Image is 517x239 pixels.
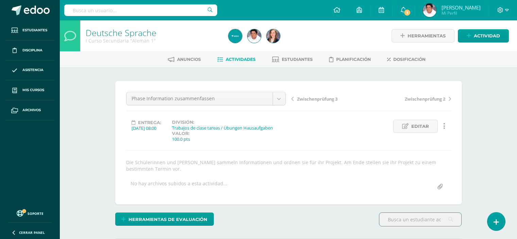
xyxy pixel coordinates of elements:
div: 100.0 pts [172,136,190,142]
img: c42465e0b3b534b01a32bdd99c66b944.png [228,29,242,43]
span: Cerrar panel [19,230,45,235]
span: [PERSON_NAME] [442,4,481,11]
span: Zwischenprüfung 3 [297,96,338,102]
span: Anuncios [177,57,201,62]
img: 30b41a60147bfd045cc6c38be83b16e6.png [266,29,280,43]
a: Anuncios [168,54,201,65]
a: Phase Information zusammenfassen [126,92,286,105]
a: Estudiantes [272,54,313,65]
div: [DATE] 08:00 [132,125,161,131]
a: Soporte [8,208,52,218]
a: Deutsche Sprache [86,27,156,38]
a: Mis cursos [5,80,54,100]
a: Herramientas [392,29,454,42]
span: Actividad [474,30,500,42]
label: División: [172,120,273,125]
h1: Deutsche Sprache [86,28,220,37]
span: Herramientas [408,30,446,42]
span: Mis cursos [22,87,44,93]
input: Busca un estudiante aquí... [379,213,461,226]
span: Entrega: [138,120,161,125]
span: Estudiantes [22,28,47,33]
span: Soporte [28,211,44,216]
span: Estudiantes [282,57,313,62]
span: Planificación [336,57,371,62]
a: Zwischenprüfung 3 [291,95,371,102]
span: Archivos [22,107,41,113]
span: 3 [403,9,411,16]
a: Asistencia [5,61,54,81]
span: Mi Perfil [442,10,481,16]
label: Valor: [172,131,190,136]
a: Herramientas de evaluación [115,212,214,226]
span: Zwischenprüfung 2 [405,96,445,102]
span: Editar [411,120,429,133]
span: Actividades [226,57,256,62]
a: Planificación [329,54,371,65]
img: 211e6c3b210dcb44a47f17c329106ef5.png [247,29,261,43]
input: Busca un usuario... [64,4,217,16]
div: No hay archivos subidos a esta actividad... [131,180,227,193]
img: 211e6c3b210dcb44a47f17c329106ef5.png [423,3,436,17]
a: Dosificación [387,54,426,65]
a: Estudiantes [5,20,54,40]
span: Phase Information zusammenfassen [132,92,268,105]
span: Dosificación [393,57,426,62]
a: Disciplina [5,40,54,61]
a: Archivos [5,100,54,120]
div: Trabajos de clase tareas / Übungen Hausaufgaben [172,125,273,131]
span: Disciplina [22,48,42,53]
a: Zwischenprüfung 2 [371,95,451,102]
a: Actividades [217,54,256,65]
a: Actividad [458,29,509,42]
div: I Curso Secundaria 'Alemán 1' [86,37,220,44]
span: Herramientas de evaluación [128,213,207,226]
span: Asistencia [22,67,44,73]
div: Die Schülerinnen und [PERSON_NAME] sammeln Informationen und ordnen sie für ihr Projekt. Am Ende ... [123,159,454,172]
